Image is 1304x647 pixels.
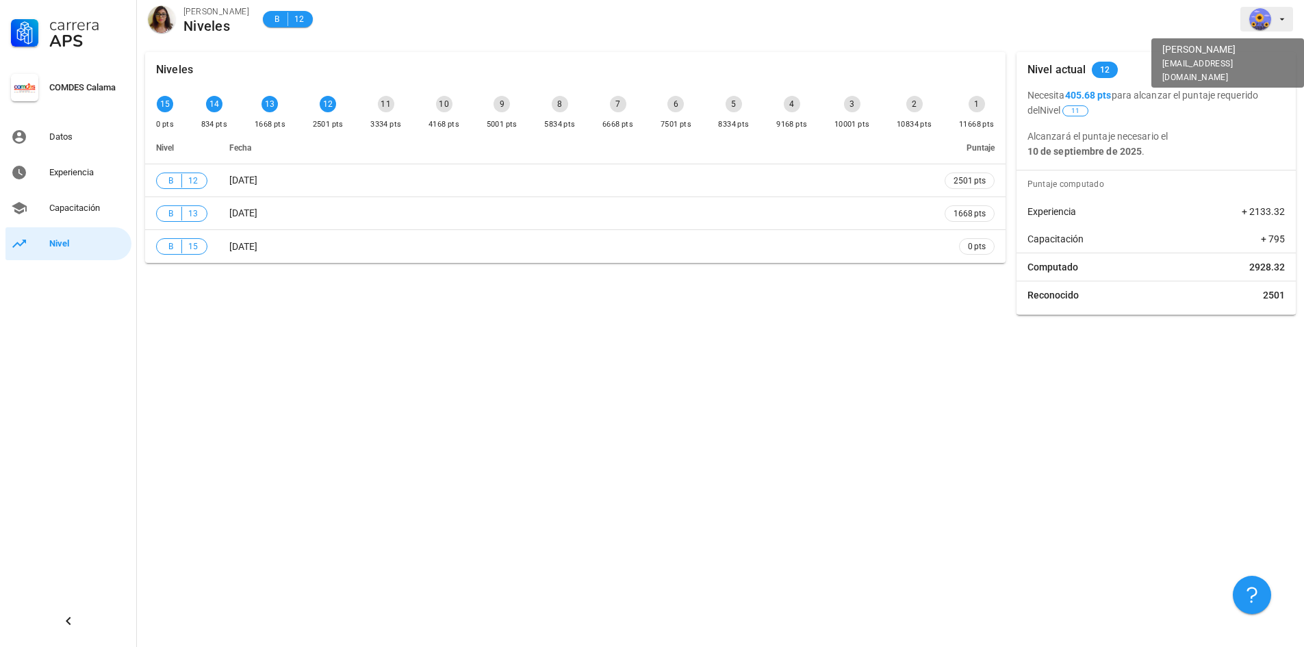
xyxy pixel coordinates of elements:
[429,118,459,131] div: 4168 pts
[1027,129,1285,159] p: Alcanzará el puntaje necesario el .
[1027,205,1076,218] span: Experiencia
[726,96,742,112] div: 5
[718,118,749,131] div: 8334 pts
[49,33,126,49] div: APS
[49,238,126,249] div: Nivel
[1040,105,1090,116] span: Nivel
[165,240,176,253] span: B
[667,96,684,112] div: 6
[1249,8,1271,30] div: avatar
[954,207,986,220] span: 1668 pts
[552,96,568,112] div: 8
[844,96,860,112] div: 3
[5,120,131,153] a: Datos
[1249,260,1285,274] span: 2928.32
[49,131,126,142] div: Datos
[610,96,626,112] div: 7
[487,118,517,131] div: 5001 pts
[188,207,199,220] span: 13
[49,167,126,178] div: Experiencia
[661,118,691,131] div: 7501 pts
[1242,205,1285,218] span: + 2133.32
[294,12,305,26] span: 12
[229,241,257,252] span: [DATE]
[1027,232,1084,246] span: Capacitación
[602,118,633,131] div: 6668 pts
[183,5,249,18] div: [PERSON_NAME]
[784,96,800,112] div: 4
[1071,106,1079,116] span: 11
[969,96,985,112] div: 1
[229,207,257,218] span: [DATE]
[436,96,452,112] div: 10
[255,118,285,131] div: 1668 pts
[156,143,174,153] span: Nivel
[1027,52,1086,88] div: Nivel actual
[5,156,131,189] a: Experiencia
[49,82,126,93] div: COMDES Calama
[967,143,995,153] span: Puntaje
[229,175,257,186] span: [DATE]
[49,16,126,33] div: Carrera
[165,207,176,220] span: B
[1027,288,1079,302] span: Reconocido
[320,96,336,112] div: 12
[370,118,401,131] div: 3334 pts
[188,240,199,253] span: 15
[776,118,807,131] div: 9168 pts
[165,174,176,188] span: B
[49,203,126,214] div: Capacitación
[897,118,932,131] div: 10834 pts
[906,96,923,112] div: 2
[934,131,1006,164] th: Puntaje
[201,118,228,131] div: 834 pts
[1027,88,1285,118] p: Necesita para alcanzar el puntaje requerido del
[378,96,394,112] div: 11
[148,5,175,33] div: avatar
[959,118,995,131] div: 11668 pts
[157,96,173,112] div: 15
[145,131,218,164] th: Nivel
[954,174,986,188] span: 2501 pts
[1065,90,1112,101] b: 405.68 pts
[1022,170,1296,198] div: Puntaje computado
[1027,260,1078,274] span: Computado
[1100,62,1110,78] span: 12
[1263,288,1285,302] span: 2501
[5,192,131,225] a: Capacitación
[5,227,131,260] a: Nivel
[494,96,510,112] div: 9
[271,12,282,26] span: B
[183,18,249,34] div: Niveles
[261,96,278,112] div: 13
[206,96,222,112] div: 14
[313,118,344,131] div: 2501 pts
[1027,146,1142,157] b: 10 de septiembre de 2025
[188,174,199,188] span: 12
[156,118,174,131] div: 0 pts
[218,131,934,164] th: Fecha
[834,118,870,131] div: 10001 pts
[156,52,193,88] div: Niveles
[229,143,251,153] span: Fecha
[544,118,575,131] div: 5834 pts
[968,240,986,253] span: 0 pts
[1261,232,1285,246] span: + 795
